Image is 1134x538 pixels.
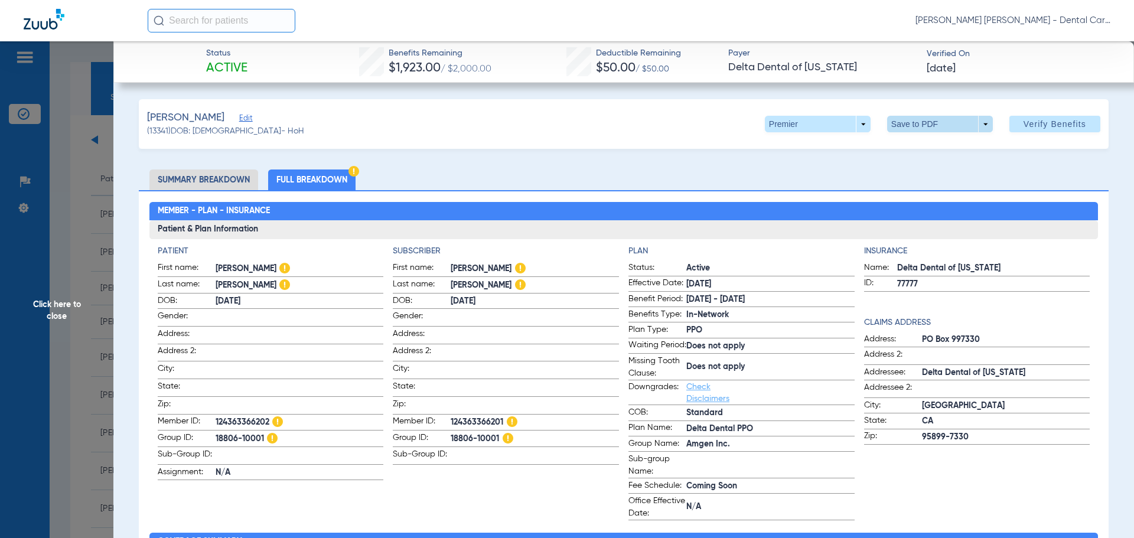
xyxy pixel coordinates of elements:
[147,110,224,125] span: [PERSON_NAME]
[216,295,384,308] span: [DATE]
[393,363,451,379] span: City:
[267,433,278,444] img: Hazard
[393,398,451,414] span: Zip:
[864,430,922,444] span: Zip:
[686,361,855,373] span: Does not apply
[216,262,384,276] span: [PERSON_NAME]
[158,310,216,326] span: Gender:
[24,9,64,30] img: Zuub Logo
[149,202,1099,221] h2: Member - Plan - Insurance
[158,398,216,414] span: Zip:
[864,399,922,413] span: City:
[765,116,871,132] button: Premier
[158,262,216,276] span: First name:
[451,415,619,430] span: 124363366201
[279,279,290,290] img: Hazard
[915,15,1110,27] span: [PERSON_NAME] [PERSON_NAME] - Dental Care of [PERSON_NAME]
[864,277,897,291] span: ID:
[393,328,451,344] span: Address:
[628,339,686,353] span: Waiting Period:
[158,363,216,379] span: City:
[158,415,216,430] span: Member ID:
[864,245,1090,257] app-breakdown-title: Insurance
[1009,116,1100,132] button: Verify Benefits
[389,47,491,60] span: Benefits Remaining
[147,125,304,138] span: (13341) DOB: [DEMOGRAPHIC_DATA] - HoH
[864,317,1090,329] h4: Claims Address
[628,453,686,478] span: Sub-group Name:
[393,345,451,361] span: Address 2:
[628,422,686,436] span: Plan Name:
[158,380,216,396] span: State:
[158,432,216,446] span: Group ID:
[158,466,216,480] span: Assignment:
[515,263,526,273] img: Hazard
[389,62,441,74] span: $1,923.00
[596,47,681,60] span: Deductible Remaining
[628,381,686,405] span: Downgrades:
[686,262,855,275] span: Active
[158,245,384,257] h4: Patient
[393,262,451,276] span: First name:
[864,333,922,347] span: Address:
[686,423,855,435] span: Delta Dental PPO
[636,65,669,73] span: / $50.00
[149,169,258,190] li: Summary Breakdown
[686,501,855,513] span: N/A
[686,324,855,337] span: PPO
[441,64,491,74] span: / $2,000.00
[628,293,686,307] span: Benefit Period:
[1024,119,1086,129] span: Verify Benefits
[686,340,855,353] span: Does not apply
[728,60,917,75] span: Delta Dental of [US_STATE]
[628,277,686,291] span: Effective Date:
[148,9,295,32] input: Search for patients
[927,61,956,76] span: [DATE]
[922,431,1090,444] span: 95899-7330
[922,415,1090,428] span: CA
[728,47,917,60] span: Payer
[393,432,451,446] span: Group ID:
[897,278,1090,291] span: 77777
[628,308,686,322] span: Benefits Type:
[158,328,216,344] span: Address:
[393,415,451,430] span: Member ID:
[686,278,855,291] span: [DATE]
[628,245,855,257] h4: Plan
[393,295,451,309] span: DOB:
[628,324,686,338] span: Plan Type:
[393,380,451,396] span: State:
[686,383,729,403] a: Check Disclaimers
[864,415,922,429] span: State:
[393,448,451,464] span: Sub-Group ID:
[158,295,216,309] span: DOB:
[216,432,384,446] span: 18806-10001
[686,294,855,306] span: [DATE] - [DATE]
[515,279,526,290] img: Hazard
[596,62,636,74] span: $50.00
[149,220,1099,239] h3: Patient & Plan Information
[628,355,686,380] span: Missing Tooth Clause:
[628,262,686,276] span: Status:
[927,48,1115,60] span: Verified On
[864,366,922,380] span: Addressee:
[628,495,686,520] span: Office Effective Date:
[451,262,619,276] span: [PERSON_NAME]
[216,278,384,293] span: [PERSON_NAME]
[686,438,855,451] span: Amgen Inc.
[154,15,164,26] img: Search Icon
[268,169,356,190] li: Full Breakdown
[216,467,384,479] span: N/A
[393,278,451,293] span: Last name:
[686,407,855,419] span: Standard
[628,480,686,494] span: Fee Schedule:
[628,406,686,420] span: COB:
[158,448,216,464] span: Sub-Group ID:
[158,278,216,293] span: Last name:
[686,309,855,321] span: In-Network
[887,116,993,132] button: Save to PDF
[393,245,619,257] app-breakdown-title: Subscriber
